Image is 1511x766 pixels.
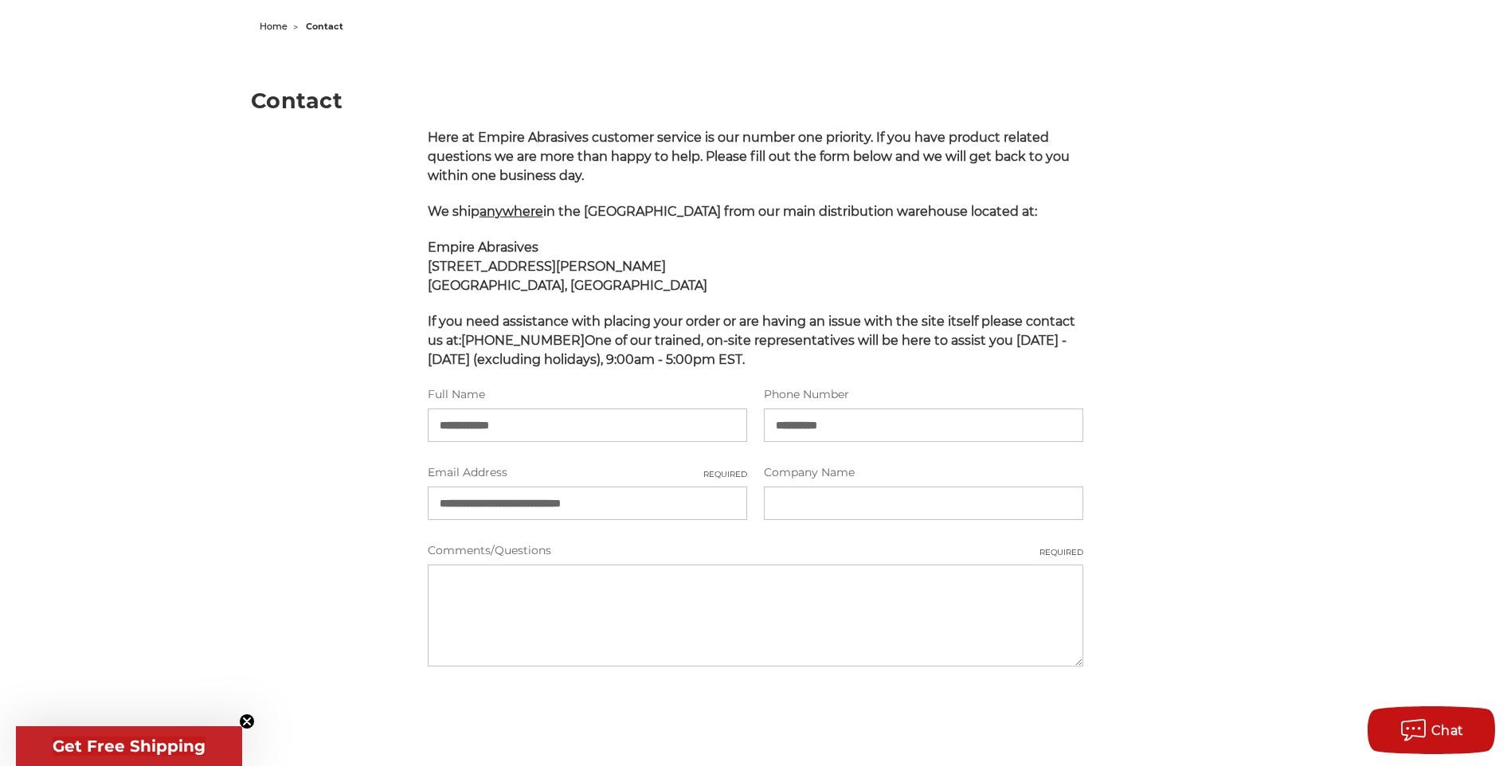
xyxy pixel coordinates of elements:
[428,130,1070,183] span: Here at Empire Abrasives customer service is our number one priority. If you have product related...
[260,21,288,32] a: home
[428,464,747,481] label: Email Address
[1431,723,1464,738] span: Chat
[428,204,1037,219] span: We ship in the [GEOGRAPHIC_DATA] from our main distribution warehouse located at:
[53,737,206,756] span: Get Free Shipping
[703,468,747,480] small: Required
[764,386,1083,403] label: Phone Number
[428,259,707,293] strong: [STREET_ADDRESS][PERSON_NAME] [GEOGRAPHIC_DATA], [GEOGRAPHIC_DATA]
[428,689,670,751] iframe: reCAPTCHA
[461,333,585,348] strong: [PHONE_NUMBER]
[428,314,1075,367] span: If you need assistance with placing your order or are having an issue with the site itself please...
[428,542,1084,559] label: Comments/Questions
[251,90,1260,111] h1: Contact
[428,240,538,255] span: Empire Abrasives
[1368,706,1495,754] button: Chat
[306,21,343,32] span: contact
[1039,546,1083,558] small: Required
[480,204,543,219] span: anywhere
[764,464,1083,481] label: Company Name
[239,713,255,729] button: Close teaser
[428,386,747,403] label: Full Name
[16,726,242,766] div: Get Free ShippingClose teaser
